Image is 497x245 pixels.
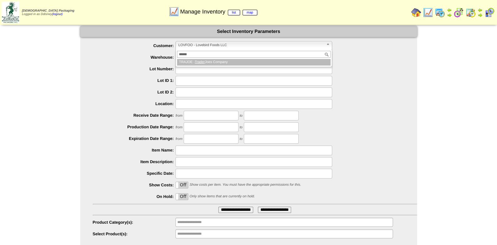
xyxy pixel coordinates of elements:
div: OnOff [175,182,188,189]
img: calendarprod.gif [435,8,445,18]
span: Only show items that are currently on hold. [190,194,255,198]
label: Off [176,182,188,188]
label: Show Costs: [93,183,176,187]
img: arrowright.gif [478,13,483,18]
label: Location: [93,101,176,106]
label: Production Date Range: [93,125,176,129]
span: Show costs per item. You must have the appropriate permissions for this. [190,183,301,187]
div: OnOff [175,193,188,200]
label: Off [176,194,188,200]
img: home.gif [411,8,421,18]
div: Select Inventory Parameters [80,26,417,37]
img: arrowleft.gif [447,8,452,13]
label: Expiration Date Range: [93,136,176,141]
a: list [228,10,240,15]
a: (logout) [52,13,63,16]
img: zoroco-logo-small.webp [2,2,19,23]
label: On Hold: [93,194,176,199]
label: Warehouse: [93,55,176,60]
span: from [175,125,182,129]
label: Receive Date Range: [93,113,176,118]
span: to [240,137,243,141]
img: arrowright.gif [447,13,452,18]
img: line_graph.gif [423,8,433,18]
span: to [240,114,243,118]
span: from [175,137,182,141]
span: LOVFOO - Lovebird Foods LLC [178,41,324,49]
img: calendarinout.gif [466,8,476,18]
em: Trader [195,60,205,64]
label: Customer: [93,43,176,48]
label: Lot ID 2: [93,90,176,94]
li: TRAJOE - Joes Company [177,59,331,66]
img: calendarblend.gif [454,8,464,18]
img: calendarcustomer.gif [484,8,494,18]
img: line_graph.gif [169,7,179,17]
span: Logged in as Ddisney [22,9,74,16]
span: Manage Inventory [180,8,257,15]
label: Lot ID 1: [93,78,176,83]
span: to [240,125,243,129]
img: arrowleft.gif [478,8,483,13]
label: Lot Number: [93,67,176,71]
a: map [243,10,257,15]
label: Item Name: [93,148,176,152]
label: Item Description: [93,159,176,164]
label: Product Category(s): [93,220,176,225]
span: [DEMOGRAPHIC_DATA] Packaging [22,9,74,13]
span: from [175,114,182,118]
label: Select Product(s): [93,232,176,236]
label: Specific Date: [93,171,176,176]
